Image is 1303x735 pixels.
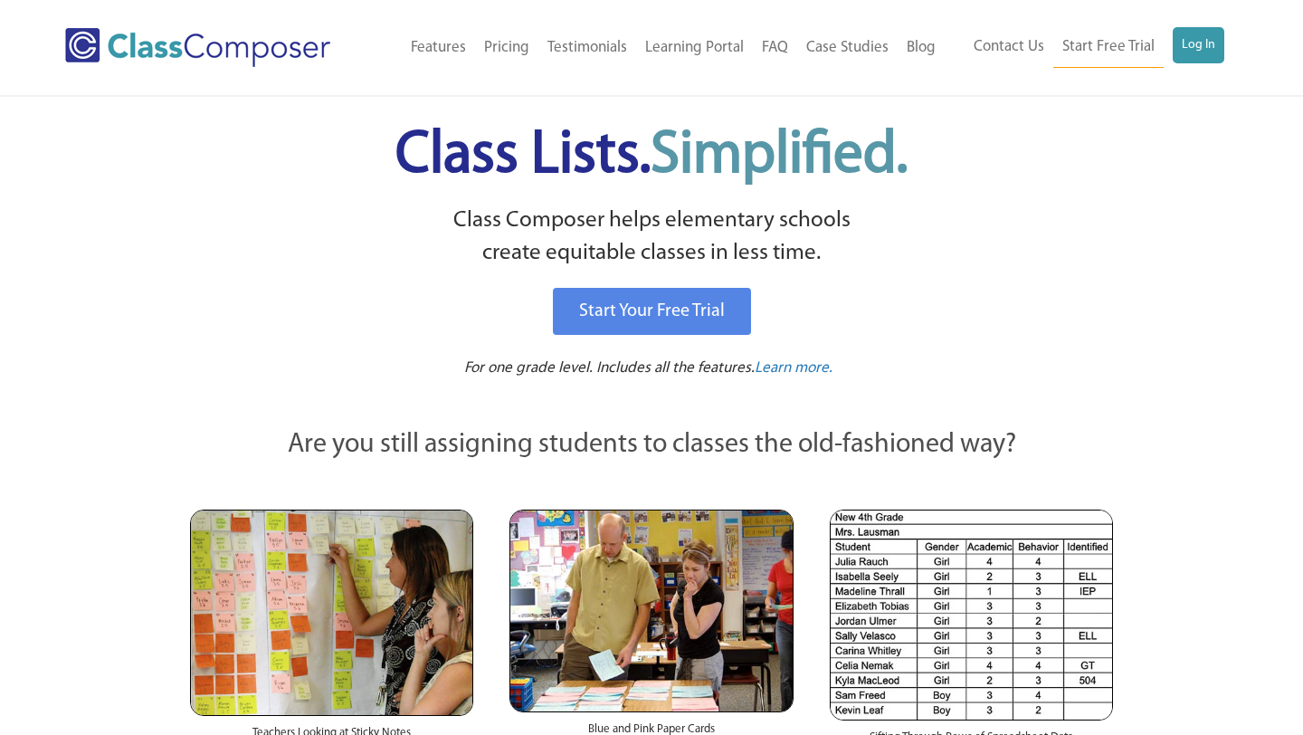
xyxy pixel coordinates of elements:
[830,510,1113,721] img: Spreadsheets
[553,288,751,335] a: Start Your Free Trial
[755,358,832,380] a: Learn more.
[509,510,793,711] img: Blue and Pink Paper Cards
[1053,27,1164,68] a: Start Free Trial
[965,27,1053,67] a: Contact Us
[579,302,725,320] span: Start Your Free Trial
[65,28,330,67] img: Class Composer
[402,28,475,68] a: Features
[755,360,832,376] span: Learn more.
[395,127,908,186] span: Class Lists.
[475,28,538,68] a: Pricing
[190,425,1113,465] p: Are you still assigning students to classes the old-fashioned way?
[190,510,473,716] img: Teachers Looking at Sticky Notes
[538,28,636,68] a: Testimonials
[1173,27,1224,63] a: Log In
[945,27,1224,68] nav: Header Menu
[753,28,797,68] a: FAQ
[372,28,945,68] nav: Header Menu
[898,28,945,68] a: Blog
[797,28,898,68] a: Case Studies
[651,127,908,186] span: Simplified.
[464,360,755,376] span: For one grade level. Includes all the features.
[636,28,753,68] a: Learning Portal
[187,205,1116,271] p: Class Composer helps elementary schools create equitable classes in less time.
